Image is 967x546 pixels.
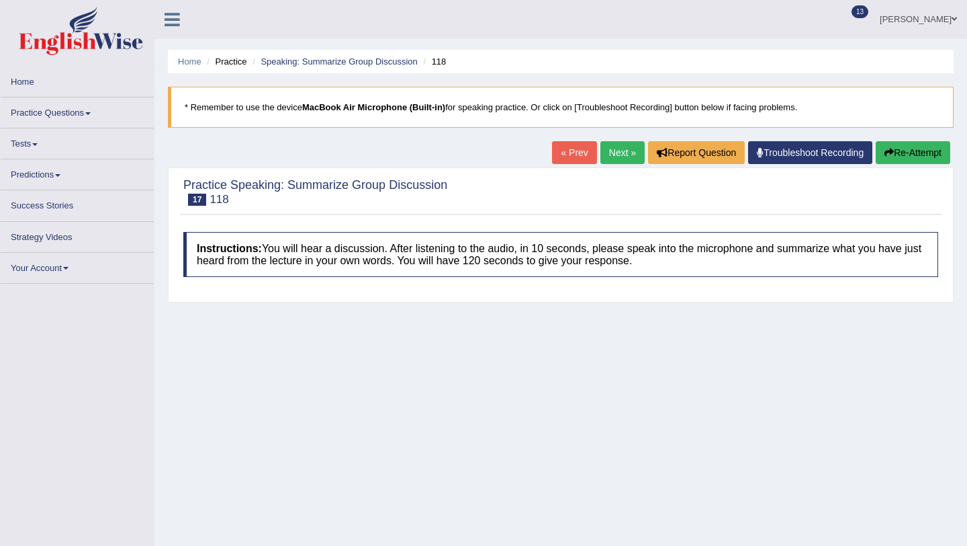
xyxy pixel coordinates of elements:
a: Speaking: Summarize Group Discussion [261,56,417,67]
li: Practice [203,55,246,68]
a: Your Account [1,253,154,279]
b: Instructions: [197,243,262,254]
blockquote: * Remember to use the device for speaking practice. Or click on [Troubleshoot Recording] button b... [168,87,954,128]
span: 13 [851,5,868,18]
small: 118 [210,193,228,206]
a: Predictions [1,159,154,186]
a: Success Stories [1,190,154,217]
a: Home [178,56,201,67]
button: Re-Attempt [876,141,950,164]
a: Home [1,67,154,93]
h4: You will hear a discussion. After listening to the audio, in 10 seconds, please speak into the mi... [183,232,938,277]
b: MacBook Air Microphone (Built-in) [302,102,445,112]
a: Troubleshoot Recording [748,141,872,164]
a: Practice Questions [1,97,154,124]
a: Next » [600,141,645,164]
a: Tests [1,128,154,155]
span: 17 [188,194,206,206]
button: Report Question [648,141,745,164]
h2: Practice Speaking: Summarize Group Discussion [183,179,447,206]
a: « Prev [552,141,596,164]
li: 118 [420,55,446,68]
a: Strategy Videos [1,222,154,248]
